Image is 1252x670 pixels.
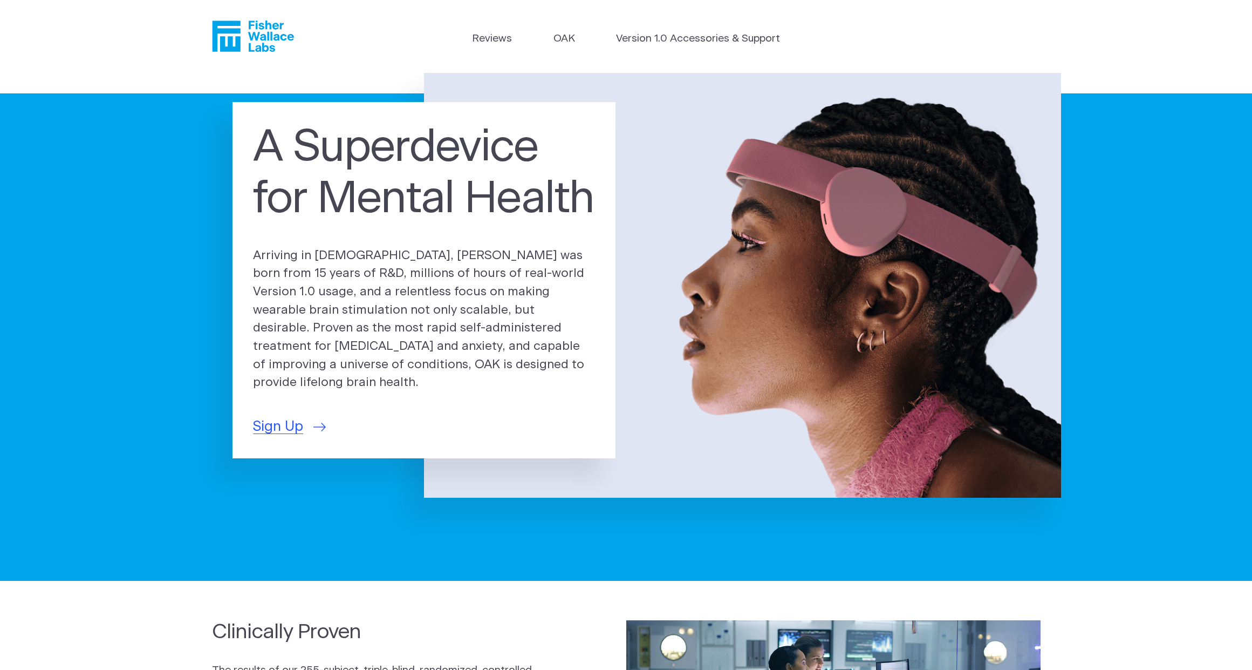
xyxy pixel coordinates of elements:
h1: A Superdevice for Mental Health [253,123,595,225]
h2: Clinically Proven [212,618,543,646]
span: Sign Up [253,416,303,437]
a: Version 1.0 Accessories & Support [616,31,780,47]
a: OAK [553,31,575,47]
a: Sign Up [253,416,326,437]
a: Fisher Wallace [212,21,294,52]
a: Reviews [472,31,512,47]
p: Arriving in [DEMOGRAPHIC_DATA], [PERSON_NAME] was born from 15 years of R&D, millions of hours of... [253,247,595,392]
